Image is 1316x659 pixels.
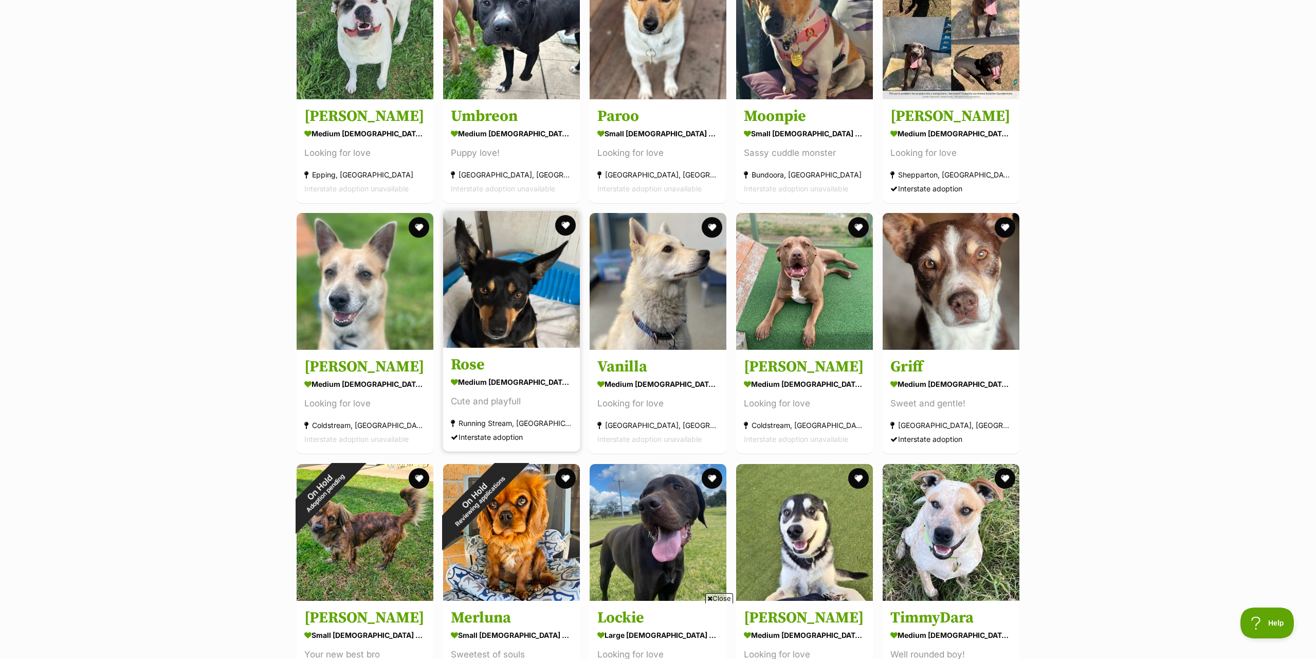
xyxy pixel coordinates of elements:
[995,217,1015,238] button: favourite
[597,419,719,433] div: [GEOGRAPHIC_DATA], [GEOGRAPHIC_DATA]
[443,348,580,452] a: Rose medium [DEMOGRAPHIC_DATA] Dog Cute and playfull Running Stream, [GEOGRAPHIC_DATA] Interstate...
[590,213,726,350] img: Vanilla
[304,419,426,433] div: Coldstream, [GEOGRAPHIC_DATA]
[890,146,1012,160] div: Looking for love
[890,628,1012,643] div: medium [DEMOGRAPHIC_DATA] Dog
[744,435,848,444] span: Interstate adoption unavailable
[890,608,1012,628] h3: TimmyDara
[597,358,719,377] h3: Vanilla
[597,168,719,182] div: [GEOGRAPHIC_DATA], [GEOGRAPHIC_DATA]
[443,99,580,203] a: Umbreon medium [DEMOGRAPHIC_DATA] Dog Puppy love! [GEOGRAPHIC_DATA], [GEOGRAPHIC_DATA] Interstate...
[304,126,426,141] div: medium [DEMOGRAPHIC_DATA] Dog
[890,377,1012,392] div: medium [DEMOGRAPHIC_DATA] Dog
[304,358,426,377] h3: [PERSON_NAME]
[443,211,580,348] img: Rose
[597,397,719,411] div: Looking for love
[305,472,346,513] span: Adoption pending
[744,358,865,377] h3: [PERSON_NAME]
[597,377,719,392] div: medium [DEMOGRAPHIC_DATA] Dog
[890,126,1012,141] div: medium [DEMOGRAPHIC_DATA] Dog
[744,184,848,193] span: Interstate adoption unavailable
[890,182,1012,195] div: Interstate adoption
[304,106,426,126] h3: [PERSON_NAME]
[277,444,367,535] div: On Hold
[451,168,572,182] div: [GEOGRAPHIC_DATA], [GEOGRAPHIC_DATA]
[304,168,426,182] div: Epping, [GEOGRAPHIC_DATA]
[883,99,1019,203] a: [PERSON_NAME] medium [DEMOGRAPHIC_DATA] Dog Looking for love Shepparton, [GEOGRAPHIC_DATA] Inters...
[454,475,507,528] span: Reviewing applications
[890,106,1012,126] h3: [PERSON_NAME]
[702,468,722,489] button: favourite
[736,350,873,454] a: [PERSON_NAME] medium [DEMOGRAPHIC_DATA] Dog Looking for love Coldstream, [GEOGRAPHIC_DATA] Inters...
[451,355,572,375] h3: Rose
[297,350,433,454] a: [PERSON_NAME] medium [DEMOGRAPHIC_DATA] Dog Looking for love Coldstream, [GEOGRAPHIC_DATA] Inters...
[1240,608,1295,638] iframe: Help Scout Beacon - Open
[421,441,534,555] div: On Hold
[590,99,726,203] a: Paroo small [DEMOGRAPHIC_DATA] Dog Looking for love [GEOGRAPHIC_DATA], [GEOGRAPHIC_DATA] Intersta...
[890,168,1012,182] div: Shepparton, [GEOGRAPHIC_DATA]
[304,184,409,193] span: Interstate adoption unavailable
[555,468,576,489] button: favourite
[597,126,719,141] div: small [DEMOGRAPHIC_DATA] Dog
[848,217,869,238] button: favourite
[597,435,702,444] span: Interstate adoption unavailable
[597,106,719,126] h3: Paroo
[443,593,580,603] a: On HoldReviewing applications
[883,464,1019,601] img: TimmyDara
[995,468,1015,489] button: favourite
[451,146,572,160] div: Puppy love!
[451,431,572,444] div: Interstate adoption
[597,184,702,193] span: Interstate adoption unavailable
[555,215,576,236] button: favourite
[451,106,572,126] h3: Umbreon
[451,417,572,431] div: Running Stream, [GEOGRAPHIC_DATA]
[744,106,865,126] h3: Moonpie
[451,375,572,390] div: medium [DEMOGRAPHIC_DATA] Dog
[304,377,426,392] div: medium [DEMOGRAPHIC_DATA] Dog
[744,146,865,160] div: Sassy cuddle monster
[590,350,726,454] a: Vanilla medium [DEMOGRAPHIC_DATA] Dog Looking for love [GEOGRAPHIC_DATA], [GEOGRAPHIC_DATA] Inter...
[736,99,873,203] a: Moonpie small [DEMOGRAPHIC_DATA] Dog Sassy cuddle monster Bundoora, [GEOGRAPHIC_DATA] Interstate ...
[702,217,722,238] button: favourite
[304,435,409,444] span: Interstate adoption unavailable
[890,433,1012,447] div: Interstate adoption
[744,377,865,392] div: medium [DEMOGRAPHIC_DATA] Dog
[848,468,869,489] button: favourite
[590,464,726,601] img: Lockie
[890,358,1012,377] h3: Griff
[451,628,572,643] div: small [DEMOGRAPHIC_DATA] Dog
[744,397,865,411] div: Looking for love
[443,464,580,601] img: Merluna
[744,168,865,182] div: Bundoora, [GEOGRAPHIC_DATA]
[744,419,865,433] div: Coldstream, [GEOGRAPHIC_DATA]
[409,217,429,238] button: favourite
[304,146,426,160] div: Looking for love
[736,464,873,601] img: Eli
[297,464,433,601] img: Broski
[890,419,1012,433] div: [GEOGRAPHIC_DATA], [GEOGRAPHIC_DATA]
[451,184,555,193] span: Interstate adoption unavailable
[451,395,572,409] div: Cute and playfull
[304,397,426,411] div: Looking for love
[736,213,873,350] img: Jerry
[744,126,865,141] div: small [DEMOGRAPHIC_DATA] Dog
[883,350,1019,454] a: Griff medium [DEMOGRAPHIC_DATA] Dog Sweet and gentle! [GEOGRAPHIC_DATA], [GEOGRAPHIC_DATA] Inters...
[451,608,572,628] h3: Merluna
[705,593,733,603] span: Close
[297,99,433,203] a: [PERSON_NAME] medium [DEMOGRAPHIC_DATA] Dog Looking for love Epping, [GEOGRAPHIC_DATA] Interstate...
[451,126,572,141] div: medium [DEMOGRAPHIC_DATA] Dog
[304,608,426,628] h3: [PERSON_NAME]
[409,468,429,489] button: favourite
[297,213,433,350] img: Mintu
[297,593,433,603] a: On HoldAdoption pending
[597,146,719,160] div: Looking for love
[890,397,1012,411] div: Sweet and gentle!
[883,213,1019,350] img: Griff
[304,628,426,643] div: small [DEMOGRAPHIC_DATA] Dog
[471,608,845,654] iframe: Advertisement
